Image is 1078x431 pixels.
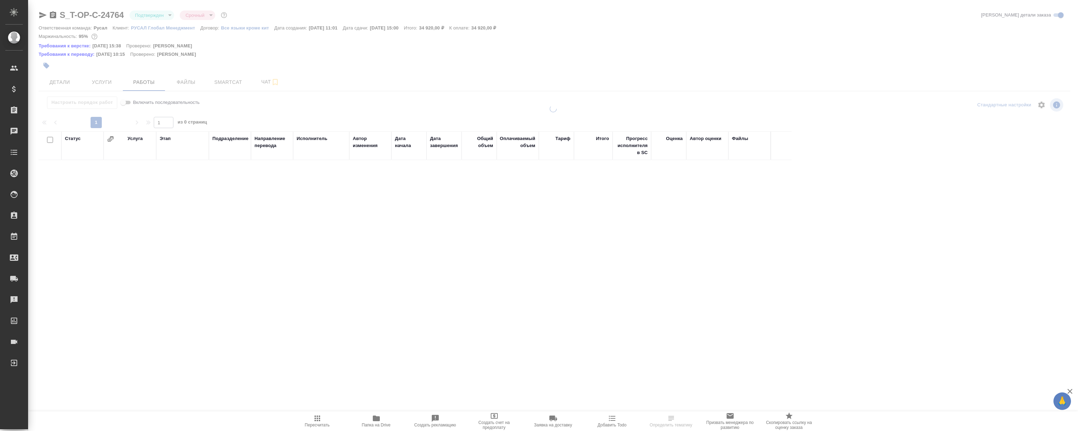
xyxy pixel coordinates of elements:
div: Общий объем [465,135,493,149]
button: Сгруппировать [107,135,114,142]
div: Автор изменения [353,135,388,149]
div: Исполнитель [297,135,328,142]
div: Оценка [666,135,683,142]
div: Направление перевода [254,135,290,149]
div: Подразделение [212,135,249,142]
div: Файлы [732,135,748,142]
div: Статус [65,135,81,142]
div: Услуга [127,135,143,142]
div: Тариф [555,135,570,142]
div: Оплачиваемый объем [500,135,535,149]
div: Дата начала [395,135,423,149]
span: 🙏 [1056,394,1068,409]
div: Автор оценки [690,135,721,142]
div: Этап [160,135,171,142]
div: Дата завершения [430,135,458,149]
button: 🙏 [1053,392,1071,410]
div: Итого [596,135,609,142]
div: Прогресс исполнителя в SC [616,135,648,156]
